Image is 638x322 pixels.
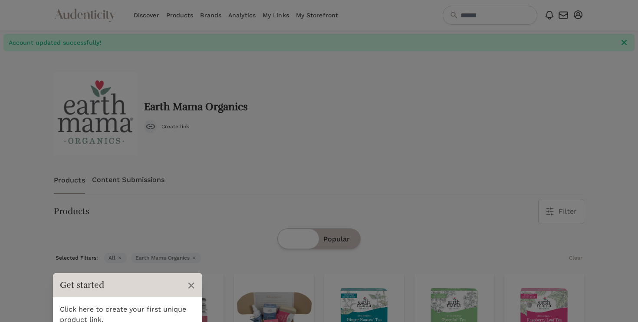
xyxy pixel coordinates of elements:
span: Account updated successfully! [9,38,615,47]
a: Content Submissions [92,166,165,194]
span: × [187,277,195,293]
span: All [104,253,127,263]
h3: Get started [60,279,183,291]
span: Earth Mama Organics [131,253,201,263]
span: Selected Filters: [54,253,100,263]
button: Create link [144,120,189,133]
span: New [288,234,303,244]
h3: Products [54,205,89,218]
h2: Earth Mama Organics [144,101,248,113]
span: Popular [323,234,350,244]
span: Filter [559,206,577,217]
a: Products [54,166,85,194]
button: Filter [539,199,584,224]
button: Close Tour [187,276,195,294]
img: EarthMamaOrganics_Logo_may2022_2000x2000_transparent_110x@2x.png [54,72,137,155]
span: Create link [161,123,189,130]
button: Clear [567,253,584,263]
